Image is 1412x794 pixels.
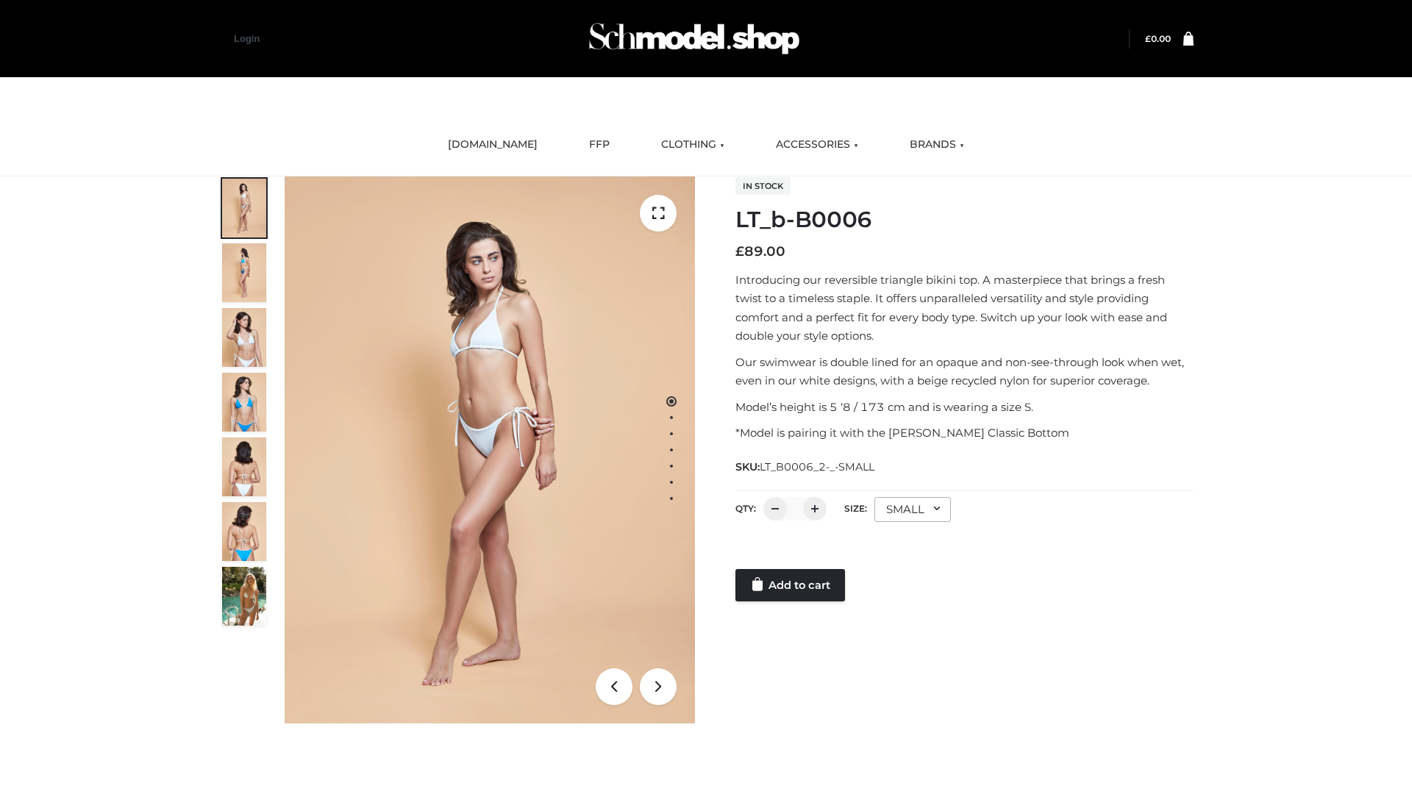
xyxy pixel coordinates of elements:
[844,503,867,514] label: Size:
[1145,33,1151,44] span: £
[760,460,874,473] span: LT_B0006_2-_-SMALL
[222,373,266,432] img: ArielClassicBikiniTop_CloudNine_AzureSky_OW114ECO_4-scaled.jpg
[735,423,1194,443] p: *Model is pairing it with the [PERSON_NAME] Classic Bottom
[735,458,876,476] span: SKU:
[735,243,744,260] span: £
[222,243,266,302] img: ArielClassicBikiniTop_CloudNine_AzureSky_OW114ECO_2-scaled.jpg
[222,308,266,367] img: ArielClassicBikiniTop_CloudNine_AzureSky_OW114ECO_3-scaled.jpg
[874,497,951,522] div: SMALL
[285,176,695,723] img: ArielClassicBikiniTop_CloudNine_AzureSky_OW114ECO_1
[578,129,621,161] a: FFP
[222,502,266,561] img: ArielClassicBikiniTop_CloudNine_AzureSky_OW114ECO_8-scaled.jpg
[735,271,1194,346] p: Introducing our reversible triangle bikini top. A masterpiece that brings a fresh twist to a time...
[1145,33,1171,44] a: £0.00
[650,129,735,161] a: CLOTHING
[735,398,1194,417] p: Model’s height is 5 ‘8 / 173 cm and is wearing a size S.
[735,503,756,514] label: QTY:
[584,10,805,68] img: Schmodel Admin 964
[899,129,975,161] a: BRANDS
[234,33,260,44] a: Login
[222,437,266,496] img: ArielClassicBikiniTop_CloudNine_AzureSky_OW114ECO_7-scaled.jpg
[437,129,549,161] a: [DOMAIN_NAME]
[222,179,266,237] img: ArielClassicBikiniTop_CloudNine_AzureSky_OW114ECO_1-scaled.jpg
[735,569,845,601] a: Add to cart
[735,353,1194,390] p: Our swimwear is double lined for an opaque and non-see-through look when wet, even in our white d...
[735,207,1194,233] h1: LT_b-B0006
[765,129,869,161] a: ACCESSORIES
[1145,33,1171,44] bdi: 0.00
[735,177,791,195] span: In stock
[735,243,785,260] bdi: 89.00
[222,567,266,626] img: Arieltop_CloudNine_AzureSky2.jpg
